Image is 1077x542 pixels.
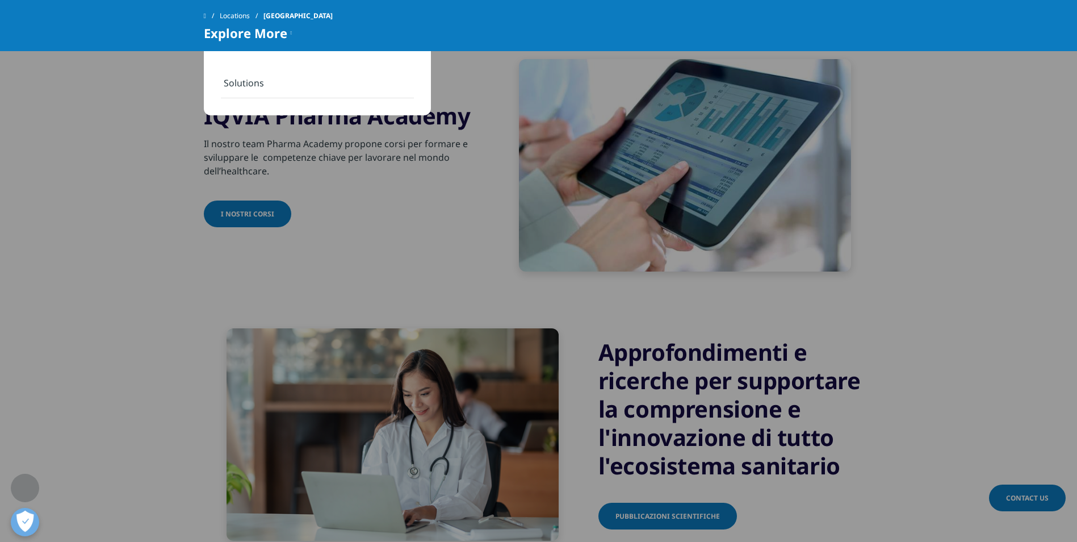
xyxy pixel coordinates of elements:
[204,130,479,178] div: Il nostro team Pharma Academy propone corsi per formare e sviluppare le competenze chiave per lav...
[204,102,479,130] h3: IQVIA Pharma Academy
[615,511,720,521] span: Pubblicazioni scientifiche
[598,338,874,480] h3: Approfondimenti e ricerche per supportare la comprensione e l'innovazione di tutto l'ecosistema s...
[204,201,291,227] a: I nostri corsi
[598,503,737,530] a: Pubblicazioni scientifiche
[220,6,263,26] a: Locations
[204,26,287,40] span: Explore More
[263,6,333,26] span: [GEOGRAPHIC_DATA]
[11,508,39,536] button: Apri preferenze
[221,68,414,98] a: Solutions
[221,209,274,219] span: I nostri corsi
[989,485,1066,511] a: Contact Us
[1006,493,1049,503] span: Contact Us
